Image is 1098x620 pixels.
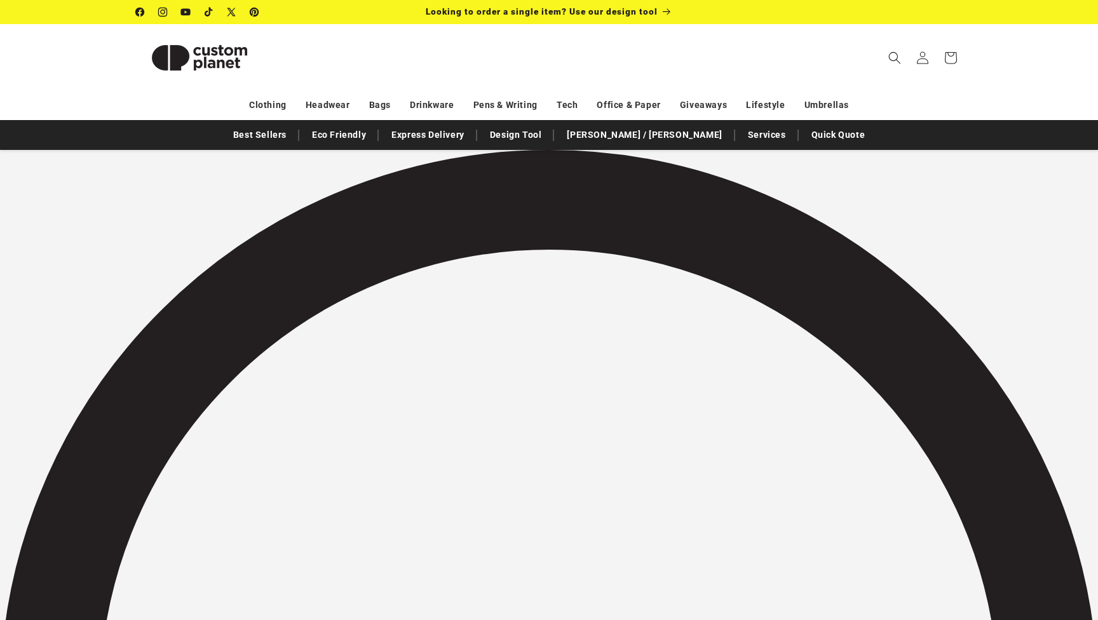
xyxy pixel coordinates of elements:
a: Eco Friendly [306,124,372,146]
a: Tech [557,94,578,116]
a: Office & Paper [597,94,660,116]
a: Umbrellas [804,94,849,116]
a: Quick Quote [805,124,872,146]
a: [PERSON_NAME] / [PERSON_NAME] [560,124,728,146]
a: Giveaways [680,94,727,116]
a: Headwear [306,94,350,116]
a: Custom Planet [132,24,268,91]
a: Design Tool [484,124,548,146]
a: Clothing [249,94,287,116]
a: Best Sellers [227,124,293,146]
summary: Search [881,44,909,72]
a: Services [742,124,792,146]
a: Lifestyle [746,94,785,116]
a: Bags [369,94,391,116]
a: Pens & Writing [473,94,538,116]
a: Drinkware [410,94,454,116]
img: Custom Planet [136,29,263,86]
a: Express Delivery [385,124,471,146]
span: Looking to order a single item? Use our design tool [426,6,658,17]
